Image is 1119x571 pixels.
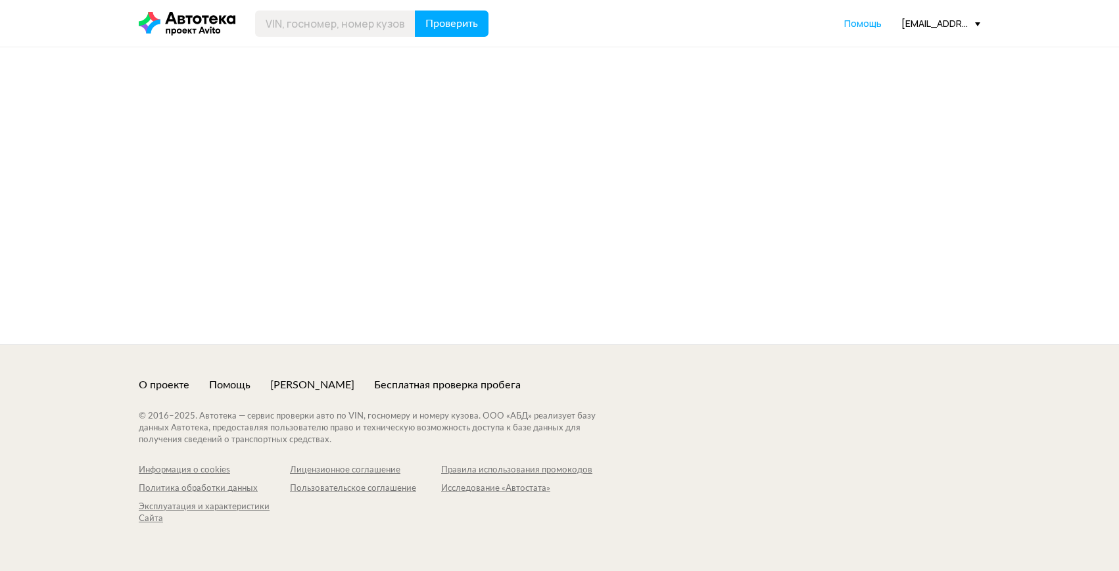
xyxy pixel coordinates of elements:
div: © 2016– 2025 . Автотека — сервис проверки авто по VIN, госномеру и номеру кузова. ООО «АБД» реали... [139,411,622,446]
button: Проверить [415,11,488,37]
a: Эксплуатация и характеристики Сайта [139,501,290,525]
a: Бесплатная проверка пробега [374,378,521,392]
a: Помощь [209,378,250,392]
a: Лицензионное соглашение [290,465,441,476]
a: Помощь [844,17,882,30]
a: Информация о cookies [139,465,290,476]
div: [EMAIL_ADDRESS][DOMAIN_NAME] [901,17,980,30]
a: Политика обработки данных [139,483,290,495]
a: Пользовательское соглашение [290,483,441,495]
a: Исследование «Автостата» [441,483,592,495]
a: [PERSON_NAME] [270,378,354,392]
a: О проекте [139,378,189,392]
span: Проверить [425,18,478,29]
a: Правила использования промокодов [441,465,592,476]
input: VIN, госномер, номер кузова [255,11,416,37]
